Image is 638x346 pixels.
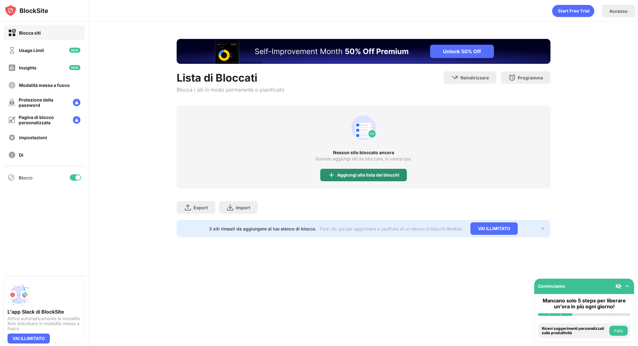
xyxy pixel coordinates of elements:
img: settings-off.svg [8,134,16,141]
div: VAI ILLIMITATO [470,222,518,235]
img: about-off.svg [8,151,16,159]
img: new-icon.svg [69,48,80,53]
div: VAI ILLIMITATO [7,334,50,344]
img: x-button.svg [540,226,545,231]
img: time-usage-off.svg [8,46,16,54]
img: lock-menu.svg [73,116,80,124]
div: Accesso [609,8,628,14]
img: eye-not-visible.svg [615,283,621,289]
div: Modalità messa a fuoco [19,83,70,88]
div: impostazioni [19,135,47,140]
div: Reindirizzare [460,75,489,80]
img: push-slack.svg [7,284,30,306]
img: customize-block-page-off.svg [8,116,16,124]
div: L'app Slack di BlockSite [7,309,81,315]
div: Insights [19,65,36,70]
div: Mancano solo 5 steps per liberare un'ora in più ogni giorno! [538,298,630,310]
div: Aggiungi alla lista dei blocchi [337,173,399,178]
img: insights-off.svg [8,64,16,72]
div: animation [349,113,379,143]
img: omni-setup-toggle.svg [624,283,630,289]
button: Fallo [609,326,628,336]
div: Programma [518,75,543,80]
div: Blocca i siti in modo permanente o pianificato [177,87,284,93]
div: Ricevi suggerimenti personalizzati sulla produttività [542,326,608,335]
div: Lista di Bloccati [177,71,284,84]
img: new-icon.svg [69,65,80,70]
div: Import [236,205,250,210]
div: Di [19,152,23,158]
div: Export [193,205,208,210]
iframe: Banner [177,39,550,64]
img: block-on.svg [8,29,16,37]
div: animation [552,5,594,17]
div: Cominciamo [538,283,565,289]
img: blocking-icon.svg [7,174,15,181]
img: logo-blocksite.svg [4,4,48,17]
div: Protezione della password [19,97,68,108]
div: Quando aggiungi siti da bloccare, lo vedrai qui. [315,156,412,161]
div: Pagina di blocco personalizzata [19,115,68,125]
div: Attiva automaticamente la modalità Non disturbare in modalità messa a fuoco [7,316,81,331]
div: Nessun sito bloccato ancora [177,150,550,155]
div: Blocco [19,175,32,180]
img: focus-off.svg [8,81,16,89]
div: 3 siti rimasti da aggiungere al tuo elenco di blocco. [209,226,316,231]
div: Usage Limit [19,48,44,53]
img: lock-menu.svg [73,99,80,106]
div: Fare clic qui per aggiornare e usufruire di un elenco di blocchi illimitati. [320,226,463,231]
div: Blocca siti [19,30,41,36]
img: password-protection-off.svg [8,99,16,106]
